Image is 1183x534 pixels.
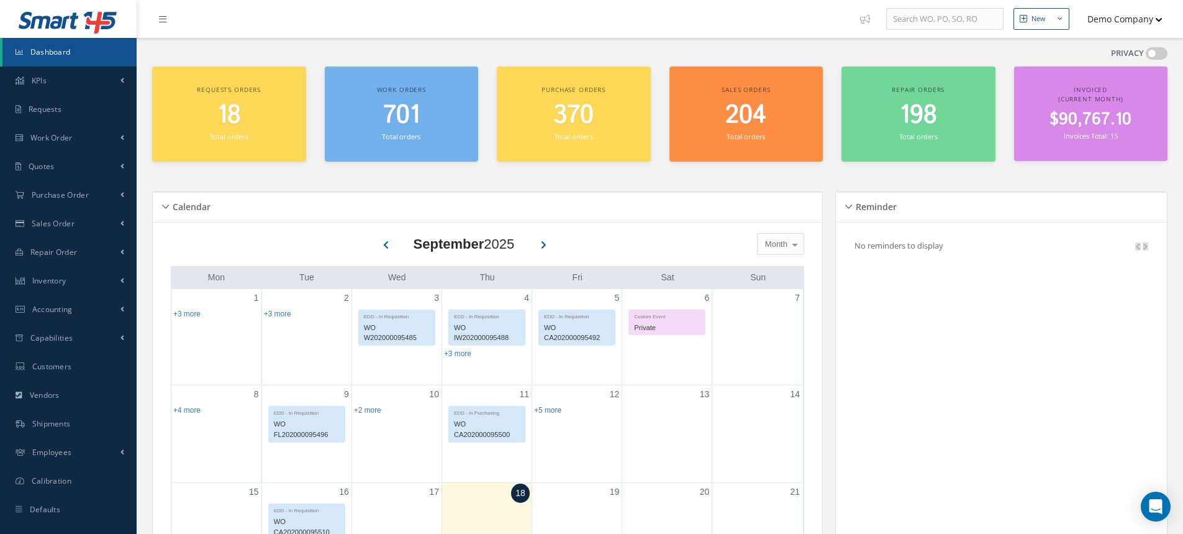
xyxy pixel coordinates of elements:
[702,289,712,307] a: September 6, 2025
[1111,47,1144,60] label: PRIVACY
[534,406,561,415] a: Show 5 more events
[722,85,770,94] span: Sales orders
[252,289,261,307] a: September 1, 2025
[712,289,802,385] td: September 7, 2025
[622,385,712,483] td: September 13, 2025
[337,483,351,501] a: September 16, 2025
[449,310,525,321] div: EDD - In Requisition
[697,483,712,501] a: September 20, 2025
[886,8,1004,30] input: Search WO, PO, SO, RO
[612,289,622,307] a: September 5, 2025
[297,270,317,285] a: Tuesday
[217,98,241,133] span: 18
[1058,94,1123,103] span: (Current Month)
[30,47,71,57] span: Dashboard
[442,289,532,385] td: September 4, 2025
[449,417,525,442] div: WO CA202000095500
[382,132,420,141] small: Total orders
[787,385,802,403] a: September 14, 2025
[841,67,995,162] a: Repair orders 198 Total orders
[261,385,351,483] td: September 9, 2025
[30,390,60,400] span: Vendors
[553,98,594,133] span: 370
[532,385,622,483] td: September 12, 2025
[522,289,532,307] a: September 4, 2025
[1141,492,1171,522] div: Open Intercom Messenger
[359,321,435,346] div: WO W202000095485
[173,406,201,415] a: Show 4 more events
[570,270,585,285] a: Friday
[629,310,705,321] div: Custom Event
[386,270,409,285] a: Wednesday
[669,67,823,162] a: Sales orders 204 Total orders
[32,190,89,200] span: Purchase Order
[261,289,351,385] td: September 2, 2025
[247,483,261,501] a: September 15, 2025
[30,247,78,257] span: Repair Order
[351,289,442,385] td: September 3, 2025
[1013,8,1069,30] button: New
[152,67,306,162] a: Requests orders 18 Total orders
[1074,85,1107,94] span: Invoiced
[354,406,381,415] a: Show 2 more events
[32,75,47,86] span: KPIs
[377,85,426,94] span: Work orders
[32,218,75,229] span: Sales Order
[32,447,72,458] span: Employees
[1014,67,1168,161] a: Invoiced (Current Month) $90,767.10 Invoices Total: 15
[1076,7,1163,31] button: Demo Company
[1064,131,1117,140] small: Invoices Total: 15
[555,132,593,141] small: Total orders
[900,98,937,133] span: 198
[854,240,943,251] p: No reminders to display
[712,385,802,483] td: September 14, 2025
[427,483,442,501] a: September 17, 2025
[622,289,712,385] td: September 6, 2025
[449,321,525,346] div: WO IW202000095488
[32,418,71,429] span: Shipments
[29,161,55,172] span: Quotes
[171,385,261,483] td: September 8, 2025
[342,289,351,307] a: September 2, 2025
[269,407,345,417] div: EDD - In Requisition
[252,385,261,403] a: September 8, 2025
[351,385,442,483] td: September 10, 2025
[173,310,201,318] a: Show 3 more events
[607,385,622,403] a: September 12, 2025
[792,289,802,307] a: September 7, 2025
[269,504,345,515] div: EDD - In Requisition
[32,476,71,486] span: Calibration
[30,333,73,343] span: Capabilities
[725,98,766,133] span: 204
[727,132,765,141] small: Total orders
[32,304,73,315] span: Accounting
[30,132,73,143] span: Work Order
[762,238,787,251] span: Month
[342,385,351,403] a: September 9, 2025
[442,385,532,483] td: September 11, 2025
[449,407,525,417] div: EDD - In Purchasing
[2,38,137,67] a: Dashboard
[171,289,261,385] td: September 1, 2025
[787,483,802,501] a: September 21, 2025
[206,270,227,285] a: Monday
[852,198,897,213] h5: Reminder
[542,85,605,94] span: Purchase orders
[607,483,622,501] a: September 19, 2025
[169,198,211,213] h5: Calendar
[477,270,497,285] a: Thursday
[359,310,435,321] div: EDD - In Requisition
[539,321,615,346] div: WO CA202000095492
[30,504,60,515] span: Defaults
[629,321,705,335] div: Private
[29,104,61,114] span: Requests
[197,85,261,94] span: Requests orders
[511,484,530,503] a: September 18, 2025
[414,236,484,252] b: September
[899,132,938,141] small: Total orders
[269,417,345,442] div: WO FL202000095496
[264,310,291,318] a: Show 3 more events
[532,289,622,385] td: September 5, 2025
[659,270,677,285] a: Saturday
[32,361,72,372] span: Customers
